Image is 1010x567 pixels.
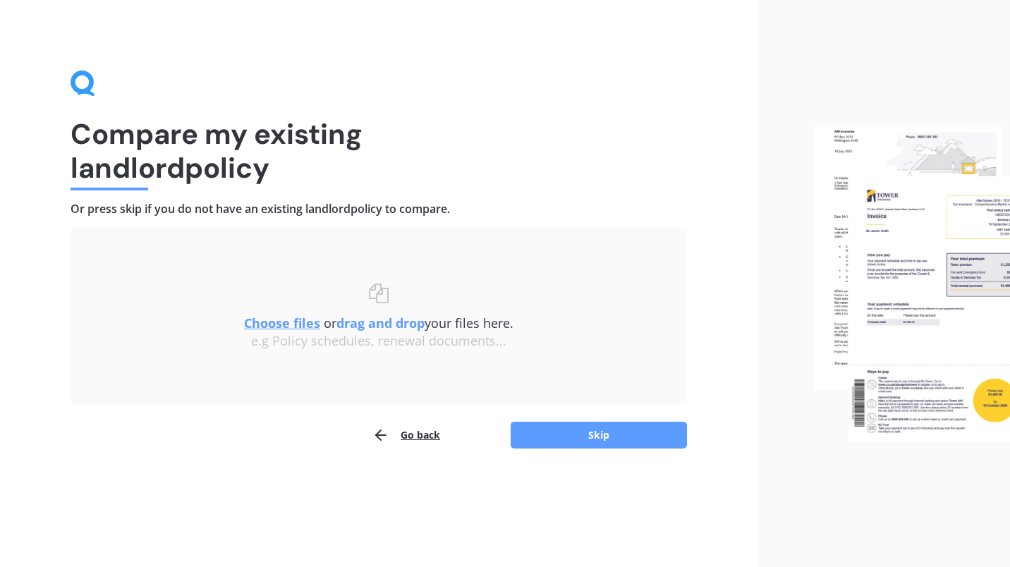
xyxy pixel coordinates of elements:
h1: Compare my existing landlord policy [71,117,687,185]
img: files.webp [814,126,1010,442]
h4: Or press skip if you do not have an existing landlord policy to compare. [71,202,687,217]
u: Choose files [244,315,320,331]
button: Go back [372,421,440,449]
div: e.g Policy schedules, renewal documents... [99,334,659,349]
span: or your files here. [244,315,513,331]
b: drag and drop [336,315,425,331]
button: Skip [511,422,687,449]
